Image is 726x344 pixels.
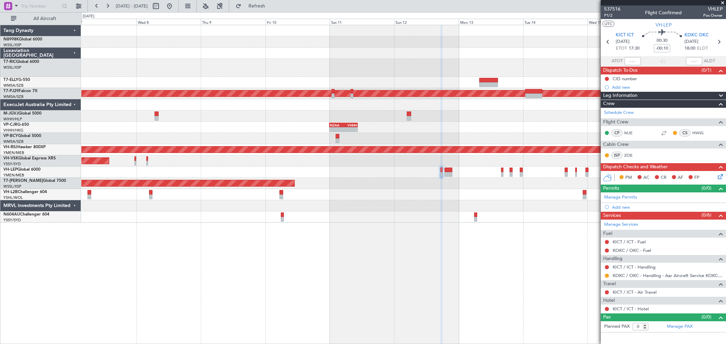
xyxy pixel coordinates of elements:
span: P1/2 [604,13,620,18]
a: VH-VSKGlobal Express XRS [3,156,56,160]
div: VHHH [343,123,357,127]
span: ELDT [697,45,708,52]
a: Manage Services [604,221,638,228]
a: WMSA/SZB [3,83,23,88]
span: Crew [603,100,615,108]
a: T7-RICGlobal 6000 [3,60,39,64]
div: [DATE] [83,14,94,19]
a: YSHL/WOL [3,195,23,200]
span: (0/0) [701,313,711,321]
a: WSSL/XSP [3,65,21,70]
span: ATOT [612,58,623,65]
a: Manage Permits [604,194,637,201]
span: 00:30 [657,37,667,44]
span: VH-LEP [3,168,17,172]
a: ZOE [624,152,640,158]
span: ALDT [704,58,715,65]
input: --:-- [625,57,641,65]
span: VH-L2B [3,190,18,194]
a: KICT / ICT - Air Travel [613,289,657,295]
div: Wed 8 [136,19,201,25]
div: Wed 15 [587,19,652,25]
span: 17:30 [629,45,640,52]
span: (0/1) [701,67,711,74]
a: T7-ELLYG-550 [3,78,30,82]
div: Add new [612,84,723,90]
a: WIHH/HLP [3,117,22,122]
span: T7-[PERSON_NAME] [3,179,43,183]
div: CS [679,129,691,137]
span: Flight Crew [603,118,628,126]
span: Dispatch Checks and Weather [603,163,668,171]
label: Planned PAX [604,323,630,330]
span: VH-VSK [3,156,18,160]
a: KICT / ICT - Fuel [613,239,646,245]
span: Cabin Crew [603,141,629,149]
div: Mon 13 [459,19,523,25]
span: FP [694,174,699,181]
div: CP [611,129,623,137]
div: - [330,127,343,132]
button: All Aircraft [7,13,74,24]
span: (0/6) [701,211,711,219]
a: Manage PAX [667,323,693,330]
a: KICT / ICT - Handling [613,264,656,270]
div: Fri 10 [265,19,330,25]
a: M-JGVJGlobal 5000 [3,111,42,116]
span: Refresh [243,4,271,8]
span: 537516 [604,5,620,13]
div: ISP [611,152,623,159]
a: WSSL/XSP [3,42,21,48]
span: ETOT [616,45,627,52]
a: N8998KGlobal 6000 [3,37,42,41]
a: WMSA/SZB [3,94,23,99]
span: T7-RIC [3,60,16,64]
button: UTC [602,21,614,27]
span: AF [678,174,683,181]
span: Permits [603,185,619,192]
a: N604AUChallenger 604 [3,212,49,217]
span: VHLEP [703,5,723,13]
span: Pos Owner [703,13,723,18]
span: VH-RIU [3,145,17,149]
div: Tue 7 [72,19,136,25]
a: YMEN/MEB [3,150,24,155]
a: WSSL/XSP [3,184,21,189]
span: Leg Information [603,92,638,100]
div: Tue 14 [523,19,587,25]
a: T7-[PERSON_NAME]Global 7500 [3,179,66,183]
div: Flight Confirmed [645,9,682,16]
span: Handling [603,255,623,263]
span: T7-PJ29 [3,89,19,93]
span: [DATE] [684,38,698,45]
a: VH-RIUHawker 800XP [3,145,46,149]
span: [DATE] [616,38,630,45]
a: KICT / ICT - Hotel [613,306,649,312]
span: Fuel [603,230,612,238]
span: [DATE] - [DATE] [116,3,148,9]
span: Travel [603,280,616,288]
a: Schedule Crew [604,109,634,116]
span: T7-ELLY [3,78,18,82]
a: KOKC / OKC - Handling - Aar Aircraft Service KOKC / OKC [613,273,723,278]
a: HWIG [692,130,708,136]
span: Hotel [603,297,615,305]
span: VH-LEP [656,21,672,29]
a: VP-BCYGlobal 5000 [3,134,41,138]
div: Sun 12 [394,19,458,25]
span: Services [603,212,621,220]
span: 18:00 [684,45,695,52]
div: Thu 9 [201,19,265,25]
span: KICT ICT [616,32,634,39]
a: YMEN/MEB [3,173,24,178]
a: YSSY/SYD [3,218,21,223]
span: M-JGVJ [3,111,18,116]
span: N604AU [3,212,20,217]
a: KOKC / OKC - Fuel [613,247,651,253]
a: VH-LEPGlobal 6000 [3,168,41,172]
a: VHHH/HKG [3,128,23,133]
a: MJE [624,130,640,136]
div: Add new [612,204,723,210]
a: T7-PJ29Falcon 7X [3,89,37,93]
div: Sat 11 [330,19,394,25]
